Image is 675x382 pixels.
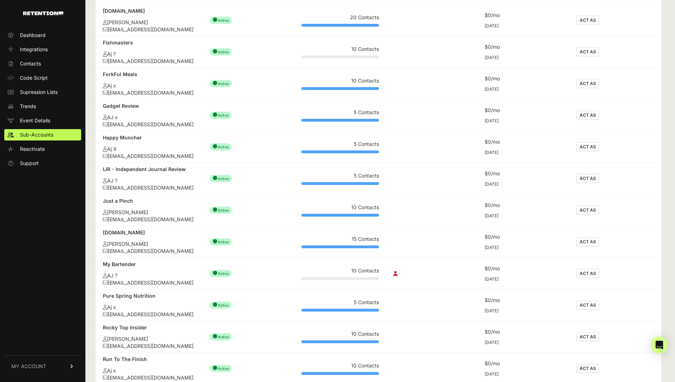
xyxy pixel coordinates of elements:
button: ACT AS [576,111,599,120]
div: [DOMAIN_NAME] [103,7,195,15]
a: Supression Lists [4,86,81,98]
span: Active [210,143,232,150]
div: [EMAIL_ADDRESS][DOMAIN_NAME] [103,343,195,350]
div: [DATE] [485,118,562,124]
span: Active [210,270,232,277]
span: MY ACCOUNT [11,363,46,370]
span: Supression Lists [20,89,58,96]
span: Active [210,175,232,182]
div: [EMAIL_ADDRESS][DOMAIN_NAME] [103,311,195,318]
i: Collection script disabled [393,271,397,276]
button: ACT AS [576,332,599,341]
div: 10 Contacts [301,77,379,84]
div: [EMAIL_ADDRESS][DOMAIN_NAME] [103,248,195,255]
div: Plan Usage: 81800% [301,119,379,122]
div: [EMAIL_ADDRESS][DOMAIN_NAME] [103,279,195,286]
span: ● [212,206,218,213]
a: Sub-Accounts [4,129,81,140]
span: Active [210,207,232,214]
span: ● [212,301,218,308]
div: [DATE] [485,245,562,250]
div: [EMAIL_ADDRESS][DOMAIN_NAME] [103,26,195,33]
div: [EMAIL_ADDRESS][DOMAIN_NAME] [103,89,195,96]
div: $0/mo [485,265,562,272]
div: Aj X [103,145,195,153]
div: [EMAIL_ADDRESS][DOMAIN_NAME] [103,58,195,65]
div: $0/mo [485,202,562,209]
div: [DATE] [485,276,562,282]
div: Plan Usage: 2337860% [301,182,379,185]
div: $0/mo [485,233,562,240]
span: ● [212,364,218,371]
div: My Bartender [103,261,195,268]
div: Plan Usage: 7310% [301,340,379,343]
div: Plan Usage: 79400% [301,150,379,153]
a: Integrations [4,44,81,55]
span: ● [212,111,218,118]
span: Active [210,48,232,55]
div: [DATE] [485,340,562,345]
div: Rocky Top Insider [103,324,195,331]
div: Fishmasters [103,39,195,46]
div: 5 Contacts [301,140,379,148]
span: Active [210,238,232,245]
div: [DATE] [485,213,562,219]
div: Aj x [103,304,195,311]
a: Code Script [4,72,81,84]
button: ACT AS [576,142,599,152]
a: Trends [4,101,81,112]
a: Event Details [4,115,81,126]
span: Integrations [20,46,48,53]
div: AJ x [103,114,195,121]
span: Sub-Accounts [20,131,53,138]
div: IJR - Independent Journal Review [103,166,195,173]
span: Code Script [20,74,48,81]
div: 20 Contacts [301,14,379,21]
div: Aj x [103,82,195,89]
div: Gadget Review [103,102,195,110]
span: ● [212,174,218,181]
div: Aj x [103,367,195,374]
div: 10 Contacts [301,330,379,338]
div: Plan Usage: 896160% [301,214,379,217]
div: 10 Contacts [301,362,379,369]
span: ● [212,79,218,86]
button: ACT AS [576,269,599,278]
div: [DATE] [485,86,562,92]
span: Active [210,302,232,309]
a: Support [4,158,81,169]
div: [EMAIL_ADDRESS][DOMAIN_NAME] [103,121,195,128]
div: [PERSON_NAME] [103,335,195,343]
div: $0/mo [485,138,562,145]
button: ACT AS [576,47,599,57]
img: Retention.com [23,11,63,15]
span: ● [212,143,218,150]
div: Happy Muncher [103,134,195,141]
div: Plan Usage: 79467% [301,245,379,248]
div: [EMAIL_ADDRESS][DOMAIN_NAME] [103,184,195,191]
div: 5 Contacts [301,109,379,116]
span: Active [210,80,232,87]
span: Active [210,365,232,372]
span: Active [210,17,232,24]
div: Plan Usage: 0% [301,277,379,280]
span: ● [212,269,218,276]
div: Plan Usage: 290% [301,372,379,375]
span: Dashboard [20,32,46,39]
div: $0/mo [485,328,562,335]
span: Active [210,112,232,119]
a: MY ACCOUNT [4,355,81,377]
div: Run To The Finish [103,356,195,363]
button: ACT AS [576,16,599,25]
div: $0/mo [485,75,562,82]
div: 5 Contacts [301,299,379,306]
div: 10 Contacts [301,46,379,53]
span: Event Details [20,117,50,124]
span: ● [212,48,218,55]
div: $0/mo [485,107,562,114]
div: [DATE] [485,308,562,314]
button: ACT AS [576,206,599,215]
div: [EMAIL_ADDRESS][DOMAIN_NAME] [103,374,195,381]
div: $0/mo [485,360,562,367]
span: Contacts [20,60,41,67]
